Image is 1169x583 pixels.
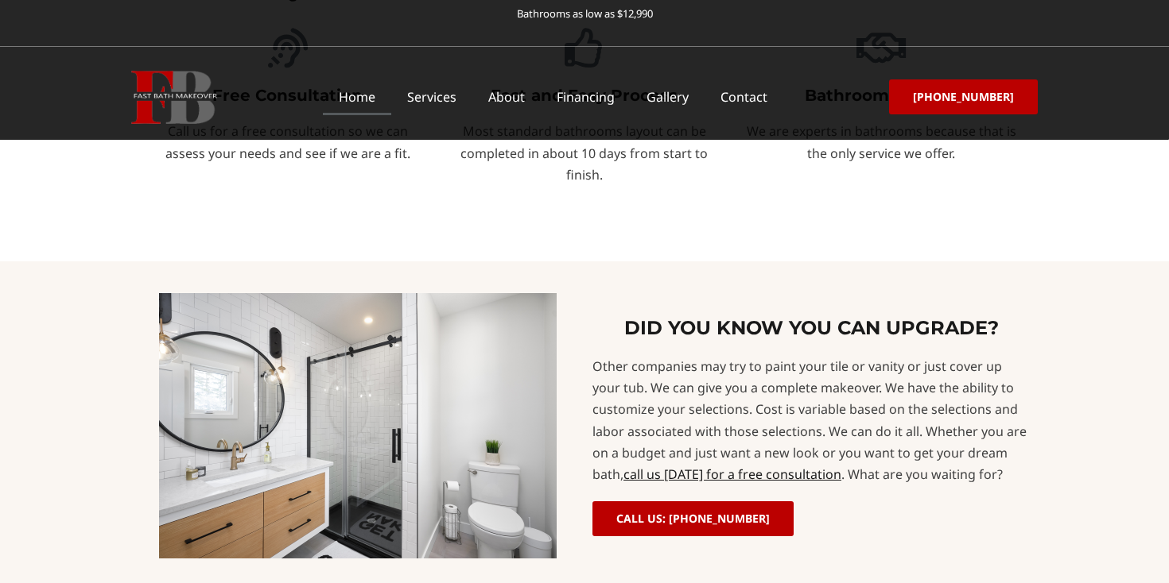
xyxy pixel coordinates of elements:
[131,71,217,124] img: Fast Bath Makeover icon
[391,79,472,115] a: Services
[444,121,724,186] p: Most standard bathrooms layout can be completed in about 10 days from start to finish.
[592,356,1030,485] div: Other companies may try to paint your tile or vanity or just cover up your tub. We can give you a...
[541,79,631,115] a: Financing
[741,121,1022,164] p: We are experts in bathrooms because that is the only service we offer.
[623,465,841,483] a: call us [DATE] for a free consultation
[472,79,541,115] a: About
[147,121,428,164] p: Call us for a free consultation so we can assess your needs and see if we are a fit.
[705,79,783,115] a: Contact
[592,501,794,536] a: CALL US: [PHONE_NUMBER]
[616,513,770,524] span: CALL US: [PHONE_NUMBER]
[913,91,1014,102] span: [PHONE_NUMBER]
[323,79,391,115] a: Home
[159,293,557,558] img: bathroom-makeover
[592,315,1030,340] h3: DID YOU KNOW YOU CAN UPGRADE?
[631,79,705,115] a: Gallery
[889,79,1038,114] a: [PHONE_NUMBER]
